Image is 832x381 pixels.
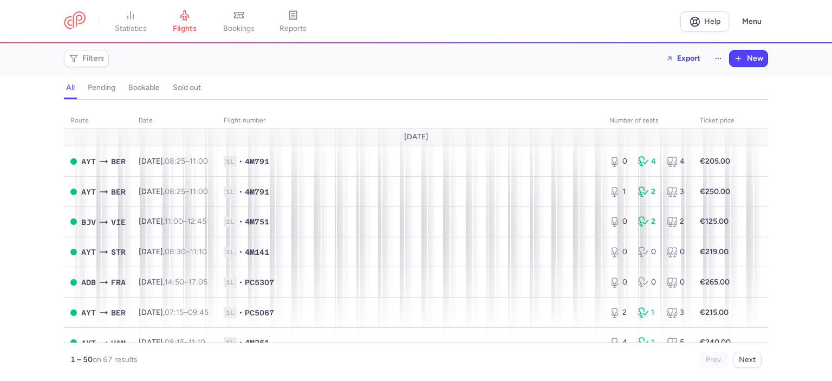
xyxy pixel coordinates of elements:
time: 08:25 [165,157,185,166]
span: HAM [111,337,126,349]
button: New [730,50,768,67]
span: Export [677,54,700,62]
div: 0 [609,216,629,227]
span: FRA [111,276,126,288]
span: [DATE], [139,217,206,226]
span: AYT [81,246,96,258]
strong: €265.00 [700,277,730,287]
strong: €250.00 [700,187,730,196]
div: 1 [609,186,629,197]
strong: €219.00 [700,247,729,256]
button: Prev. [700,352,729,368]
th: route [64,113,132,129]
span: • [239,277,243,288]
div: 1 [638,307,658,318]
div: 0 [667,247,687,257]
h4: sold out [173,83,201,93]
span: STR [111,246,126,258]
time: 09:45 [188,308,209,317]
span: 4M791 [245,186,269,197]
span: 4M261 [245,337,269,348]
h4: all [66,83,75,93]
time: 11:00 [190,187,208,196]
span: – [165,157,208,166]
span: ADB [81,276,96,288]
span: AYT [81,186,96,198]
span: AYT [81,337,96,349]
div: 0 [638,277,658,288]
span: 1L [224,247,237,257]
span: – [165,247,207,256]
time: 11:10 [188,338,205,347]
span: – [165,338,205,347]
th: Ticket price [693,113,741,129]
h4: bookable [128,83,160,93]
span: [DATE], [139,157,208,166]
a: bookings [212,10,266,34]
div: 0 [609,277,629,288]
span: PC5307 [245,277,274,288]
span: on 67 results [93,355,138,364]
span: – [165,308,209,317]
th: number of seats [603,113,693,129]
span: 1L [224,216,237,227]
span: [DATE], [139,338,205,347]
span: VIE [111,216,126,228]
a: CitizenPlane red outlined logo [64,11,86,31]
span: New [747,54,763,63]
button: Menu [736,11,768,32]
span: [DATE], [139,247,207,256]
time: 17:05 [188,277,207,287]
div: 2 [638,216,658,227]
span: BER [111,156,126,167]
span: AYT [81,156,96,167]
span: 4M791 [245,156,269,167]
span: BJV [81,216,96,228]
span: 1L [224,277,237,288]
a: statistics [103,10,158,34]
span: Help [704,17,720,25]
time: 07:15 [165,308,184,317]
span: • [239,156,243,167]
span: Filters [82,54,105,63]
h4: pending [88,83,115,93]
span: – [165,277,207,287]
div: 0 [609,156,629,167]
div: 4 [667,156,687,167]
th: date [132,113,217,129]
button: Export [659,50,707,67]
div: 2 [638,186,658,197]
span: • [239,216,243,227]
span: 1L [224,337,237,348]
span: 4M141 [245,247,269,257]
span: [DATE], [139,277,207,287]
time: 11:00 [165,217,183,226]
time: 14:50 [165,277,184,287]
div: 2 [609,307,629,318]
div: 3 [667,307,687,318]
time: 11:00 [190,157,208,166]
span: 4M751 [245,216,269,227]
div: 0 [609,247,629,257]
div: 0 [638,247,658,257]
span: 1L [224,186,237,197]
span: 1L [224,156,237,167]
span: AYT [81,307,96,319]
th: Flight number [217,113,603,129]
time: 08:30 [165,247,186,256]
div: 4 [638,156,658,167]
span: BER [111,307,126,319]
div: 1 [638,337,658,348]
div: 3 [667,186,687,197]
span: [DATE], [139,308,209,317]
span: • [239,307,243,318]
a: Help [680,11,729,32]
span: PC5067 [245,307,274,318]
strong: 1 – 50 [70,355,93,364]
span: 1L [224,307,237,318]
time: 08:15 [165,338,184,347]
span: • [239,247,243,257]
div: 0 [667,277,687,288]
span: reports [279,24,307,34]
span: statistics [115,24,147,34]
